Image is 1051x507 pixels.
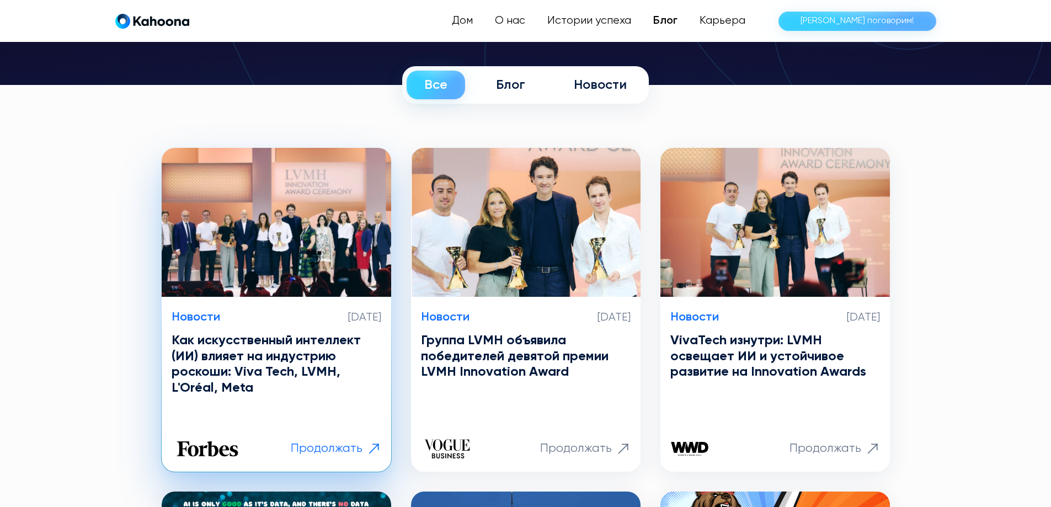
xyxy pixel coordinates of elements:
[452,15,473,26] font: Дом
[642,10,689,32] a: Блог
[348,312,381,323] font: [DATE]
[421,334,609,379] font: Группа LVMH объявила победителей девятой премии LVMH Innovation Award
[496,78,525,92] font: Блог
[162,148,391,471] a: Новости[DATE]Как искусственный интеллект (ИИ) влияет на индустрию роскоши: Viva Tech, LVMH, L'Oré...
[291,442,362,455] font: Продолжать
[484,10,536,32] a: О нас
[653,15,677,26] font: Блог
[778,12,936,31] a: [PERSON_NAME] поговорим!
[789,442,861,455] font: Продолжать
[660,148,890,471] a: Новости[DATE]VivaTech изнутри: LVMH освещает ИИ и устойчивое развитие на Innovation AwardsПродолжать
[115,13,189,29] a: дом
[801,17,914,25] font: [PERSON_NAME] поговорим!
[536,10,642,32] a: Истории успеха
[411,148,641,471] a: Новости[DATE]Группа LVMH объявила победителей девятой премии LVMH Innovation AwardПродолжать
[495,15,525,26] font: О нас
[574,78,627,92] font: Новости
[700,15,745,26] font: Карьера
[670,334,866,379] font: VivaTech изнутри: LVMH освещает ИИ и устойчивое развитие на Innovation Awards
[847,312,880,323] font: [DATE]
[540,442,612,455] font: Продолжать
[441,10,484,32] a: Дом
[172,334,361,394] font: Как искусственный интеллект (ИИ) влияет на индустрию роскоши: Viva Tech, LVMH, L'Oréal, Meta
[597,312,631,323] font: [DATE]
[547,15,631,26] font: Истории успеха
[424,78,447,92] font: Все
[421,311,470,323] font: Новости
[670,311,719,323] font: Новости
[172,311,220,323] font: Новости
[689,10,756,32] a: Карьера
